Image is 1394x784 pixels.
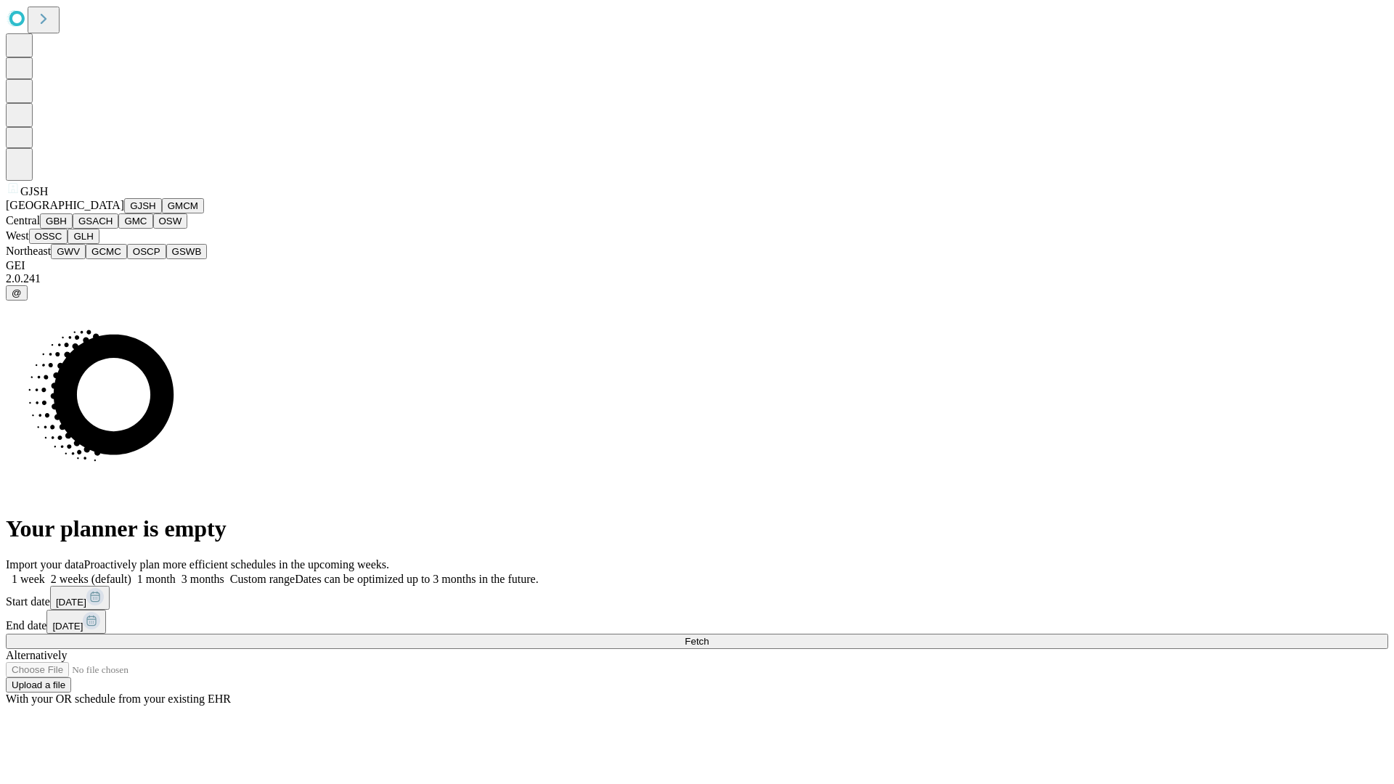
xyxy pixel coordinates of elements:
[6,677,71,693] button: Upload a file
[162,198,204,213] button: GMCM
[52,621,83,632] span: [DATE]
[166,244,208,259] button: GSWB
[6,229,29,242] span: West
[51,573,131,585] span: 2 weeks (default)
[40,213,73,229] button: GBH
[6,272,1388,285] div: 2.0.241
[73,213,118,229] button: GSACH
[127,244,166,259] button: OSCP
[118,213,152,229] button: GMC
[68,229,99,244] button: GLH
[84,558,389,571] span: Proactively plan more efficient schedules in the upcoming weeks.
[12,287,22,298] span: @
[6,693,231,705] span: With your OR schedule from your existing EHR
[46,610,106,634] button: [DATE]
[685,636,709,647] span: Fetch
[137,573,176,585] span: 1 month
[182,573,224,585] span: 3 months
[6,586,1388,610] div: Start date
[295,573,538,585] span: Dates can be optimized up to 3 months in the future.
[6,558,84,571] span: Import your data
[6,634,1388,649] button: Fetch
[20,185,48,197] span: GJSH
[6,285,28,301] button: @
[124,198,162,213] button: GJSH
[6,199,124,211] span: [GEOGRAPHIC_DATA]
[6,214,40,226] span: Central
[29,229,68,244] button: OSSC
[12,573,45,585] span: 1 week
[50,586,110,610] button: [DATE]
[230,573,295,585] span: Custom range
[56,597,86,608] span: [DATE]
[6,259,1388,272] div: GEI
[6,610,1388,634] div: End date
[153,213,188,229] button: OSW
[6,649,67,661] span: Alternatively
[51,244,86,259] button: GWV
[86,244,127,259] button: GCMC
[6,515,1388,542] h1: Your planner is empty
[6,245,51,257] span: Northeast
